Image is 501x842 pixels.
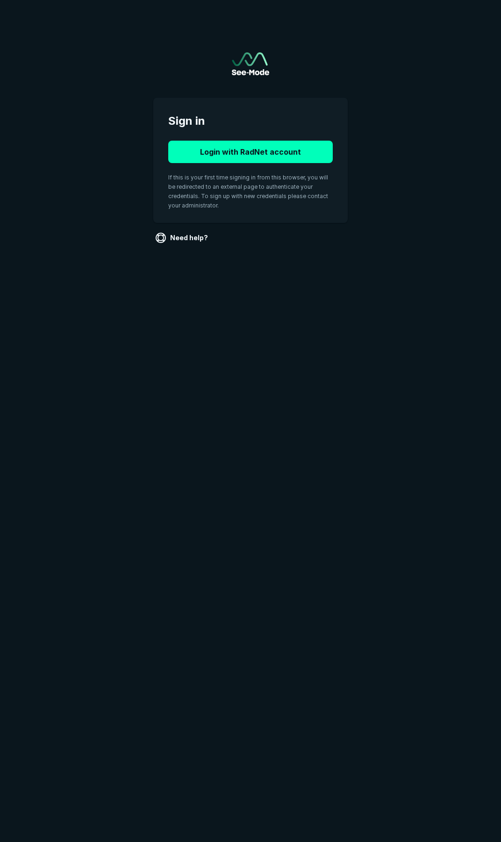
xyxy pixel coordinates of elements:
[232,52,269,75] a: Go to sign in
[232,52,269,75] img: See-Mode Logo
[168,141,333,163] button: Login with RadNet account
[168,174,328,209] span: If this is your first time signing in from this browser, you will be redirected to an external pa...
[153,230,212,245] a: Need help?
[168,113,333,129] span: Sign in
